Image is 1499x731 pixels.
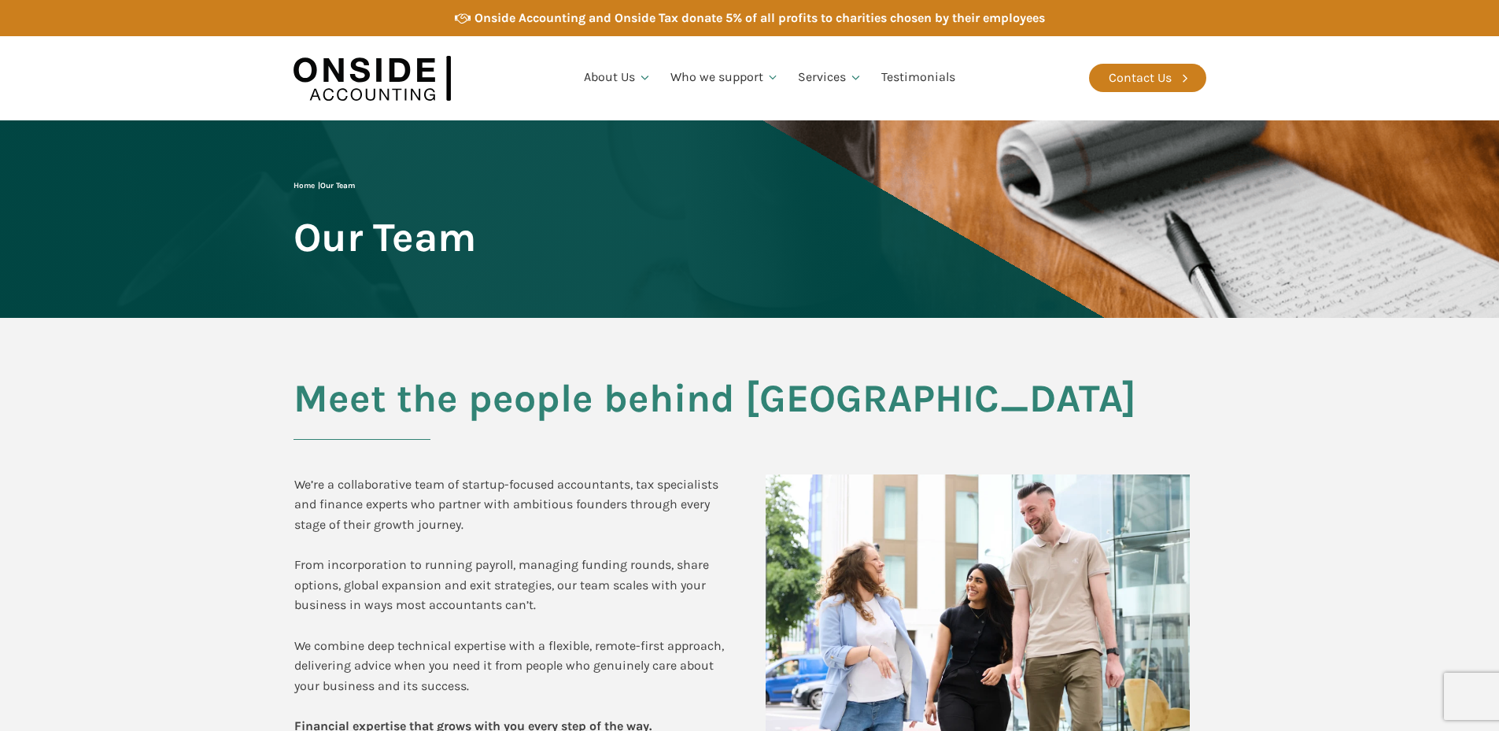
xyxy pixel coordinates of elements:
a: Home [294,181,315,190]
img: Onside Accounting [294,48,451,109]
h2: Meet the people behind [GEOGRAPHIC_DATA] [294,377,1206,440]
span: | [294,181,355,190]
a: Testimonials [872,51,965,105]
a: Who we support [661,51,789,105]
a: Services [788,51,872,105]
a: About Us [574,51,661,105]
span: Our Team [320,181,355,190]
div: Contact Us [1109,68,1172,88]
span: Our Team [294,216,476,259]
div: Onside Accounting and Onside Tax donate 5% of all profits to charities chosen by their employees [474,8,1045,28]
a: Contact Us [1089,64,1206,92]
